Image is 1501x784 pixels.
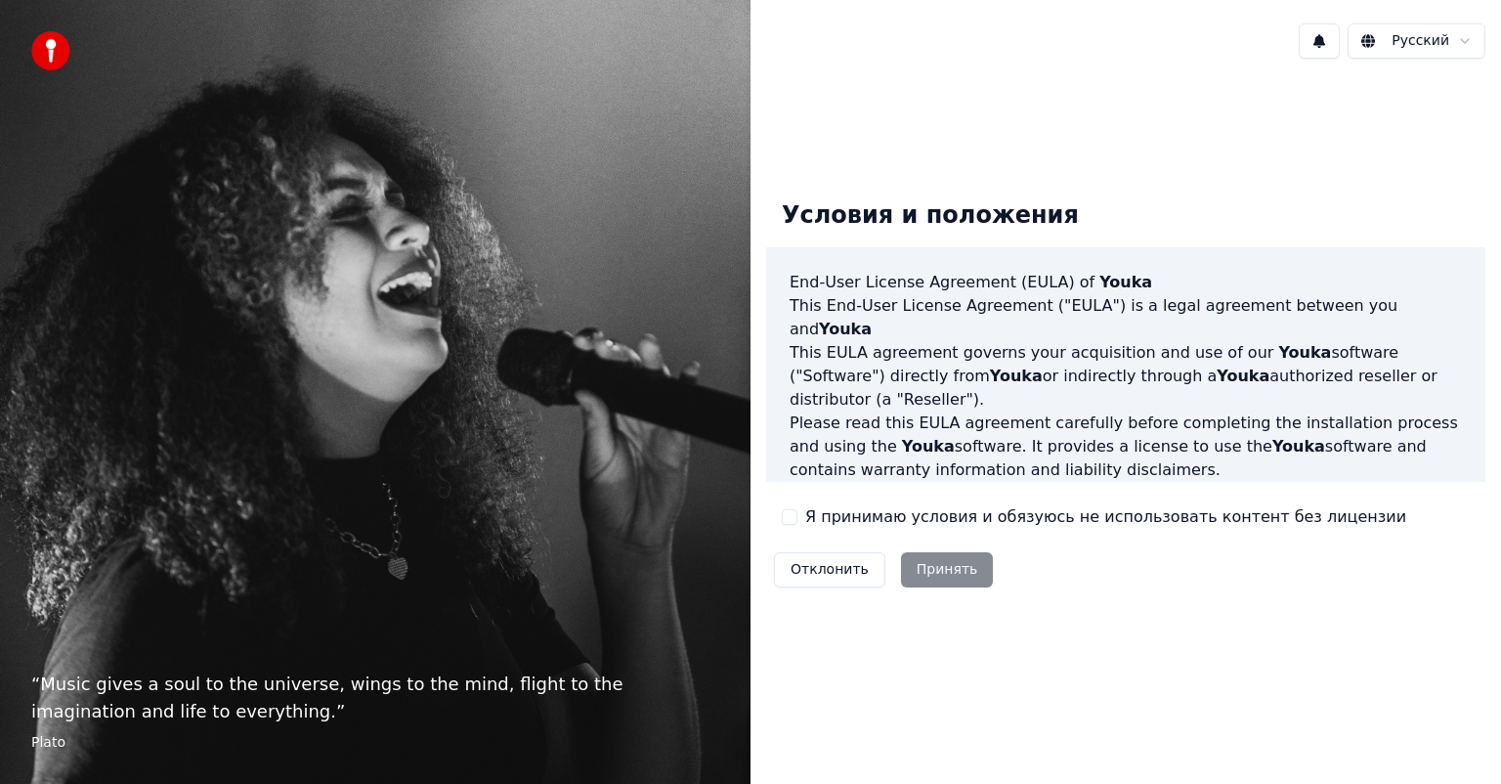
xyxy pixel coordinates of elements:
[1272,437,1325,456] span: Youka
[774,552,885,588] button: Отклонить
[1217,367,1269,385] span: Youka
[31,671,719,725] p: “ Music gives a soul to the universe, wings to the mind, flight to the imagination and life to ev...
[1278,343,1331,362] span: Youka
[1099,273,1152,291] span: Youka
[790,482,1462,576] p: If you register for a free trial of the software, this EULA agreement will also govern that trial...
[790,294,1462,341] p: This End-User License Agreement ("EULA") is a legal agreement between you and
[790,271,1462,294] h3: End-User License Agreement (EULA) of
[902,437,955,456] span: Youka
[31,733,719,753] footer: Plato
[766,185,1094,247] div: Условия и положения
[31,31,70,70] img: youka
[790,412,1462,482] p: Please read this EULA agreement carefully before completing the installation process and using th...
[819,320,872,338] span: Youka
[805,505,1406,529] label: Я принимаю условия и обязуюсь не использовать контент без лицензии
[790,341,1462,412] p: This EULA agreement governs your acquisition and use of our software ("Software") directly from o...
[990,367,1043,385] span: Youka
